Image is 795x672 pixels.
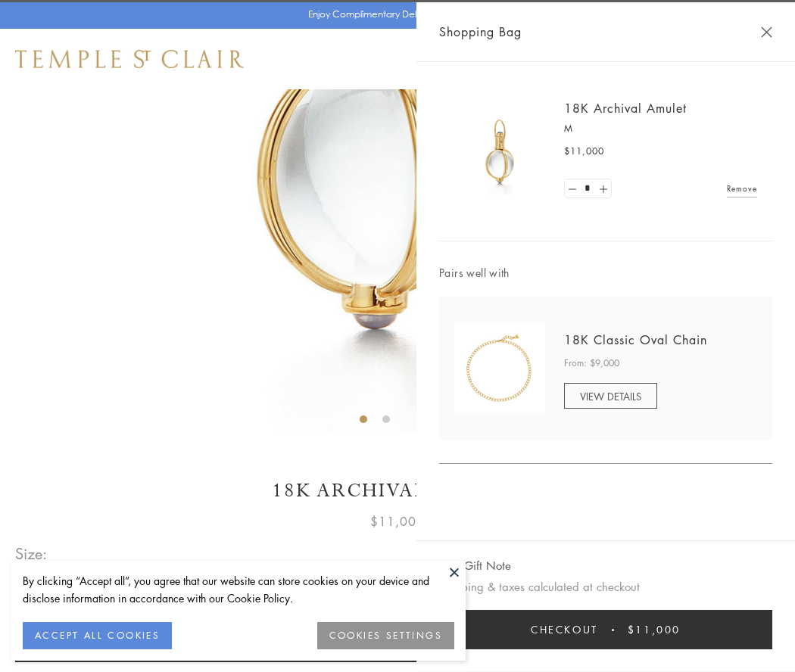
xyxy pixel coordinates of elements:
[628,621,681,638] span: $11,000
[439,22,522,42] span: Shopping Bag
[564,100,687,117] a: 18K Archival Amulet
[23,622,172,649] button: ACCEPT ALL COOKIES
[439,264,772,282] span: Pairs well with
[564,121,757,136] p: M
[531,621,598,638] span: Checkout
[580,389,641,403] span: VIEW DETAILS
[454,106,545,197] img: 18K Archival Amulet
[454,323,545,414] img: N88865-OV18
[23,572,454,607] div: By clicking “Accept all”, you agree that our website can store cookies on your device and disclos...
[15,50,244,68] img: Temple St. Clair
[564,383,657,409] a: VIEW DETAILS
[370,512,425,531] span: $11,000
[439,577,772,596] p: Shipping & taxes calculated at checkout
[439,610,772,649] button: Checkout $11,000
[317,622,454,649] button: COOKIES SETTINGS
[15,541,48,566] span: Size:
[727,180,757,197] a: Remove
[595,179,610,198] a: Set quantity to 2
[564,356,619,371] span: From: $9,000
[565,179,580,198] a: Set quantity to 0
[15,478,780,504] h1: 18K Archival Amulet
[308,7,480,22] p: Enjoy Complimentary Delivery & Returns
[564,331,707,348] a: 18K Classic Oval Chain
[761,26,772,38] button: Close Shopping Bag
[564,144,604,159] span: $11,000
[439,556,511,575] button: Add Gift Note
